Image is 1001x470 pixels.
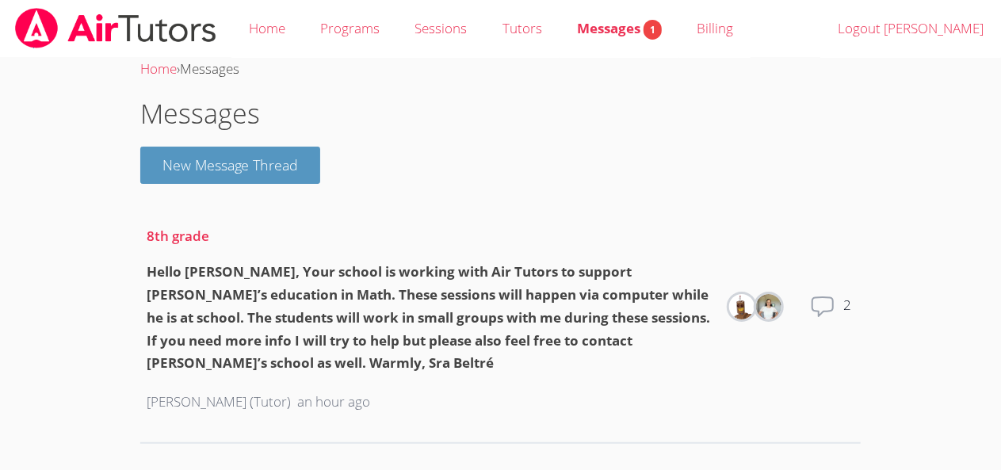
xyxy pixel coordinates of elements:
[843,294,854,345] dd: 2
[140,58,861,81] div: ›
[297,391,370,414] p: an hour ago
[140,147,321,184] button: New Message Thread
[147,391,291,414] p: [PERSON_NAME] (Tutor)
[756,294,781,319] img: Adrinna Beltre
[147,261,712,375] div: Hello [PERSON_NAME], Your school is working with Air Tutors to support [PERSON_NAME]’s education ...
[147,227,209,245] a: 8th grade
[180,59,239,78] span: Messages
[729,294,755,319] img: Samuel Figueroa Cabal
[13,8,218,48] img: airtutors_banner-c4298cdbf04f3fff15de1276eac7730deb9818008684d7c2e4769d2f7ddbe033.png
[644,20,662,40] span: 1
[140,59,177,78] a: Home
[140,94,861,134] h1: Messages
[577,19,662,37] span: Messages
